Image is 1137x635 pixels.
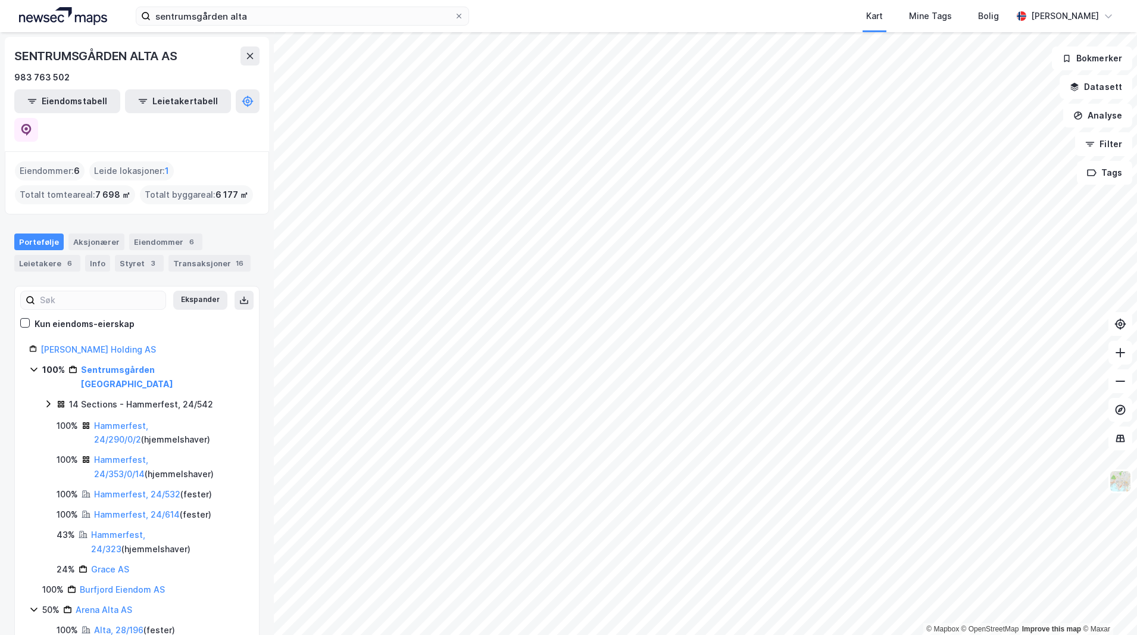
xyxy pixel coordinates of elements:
a: Hammerfest, 24/353/0/14 [94,455,148,479]
div: Styret [115,255,164,272]
div: Totalt byggareal : [140,185,253,204]
div: 16 [233,257,246,269]
a: [PERSON_NAME] Holding AS [40,344,156,354]
a: Burfjord Eiendom AS [80,584,165,594]
div: Info [85,255,110,272]
span: 1 [165,164,169,178]
div: 3 [147,257,159,269]
button: Datasett [1060,75,1132,99]
input: Søk [35,291,165,309]
div: Kun eiendoms-eierskap [35,317,135,331]
div: Leietakere [14,255,80,272]
div: Kart [866,9,883,23]
div: ( hjemmelshaver ) [94,419,245,447]
button: Tags [1077,161,1132,185]
a: Grace AS [91,564,129,574]
div: 100% [57,453,78,467]
div: 100% [57,508,78,522]
div: Aksjonærer [68,234,124,250]
img: logo.a4113a55bc3d86da70a041830d287a7e.svg [19,7,107,25]
div: ( fester ) [94,487,212,502]
a: Mapbox [926,625,959,633]
div: Bolig [978,9,999,23]
div: 14 Sections - Hammerfest, 24/542 [69,397,213,412]
div: 100% [57,419,78,433]
input: Søk på adresse, matrikkel, gårdeiere, leietakere eller personer [151,7,454,25]
a: Arena Alta AS [76,605,132,615]
iframe: Chat Widget [1077,578,1137,635]
div: 24% [57,562,75,577]
a: Hammerfest, 24/532 [94,489,180,499]
div: ( hjemmelshaver ) [94,453,245,481]
div: 100% [42,583,64,597]
span: 6 177 ㎡ [215,188,248,202]
div: ( hjemmelshaver ) [91,528,245,556]
div: 6 [186,236,198,248]
div: ( fester ) [94,508,211,522]
button: Eiendomstabell [14,89,120,113]
a: Hammerfest, 24/323 [91,530,145,554]
div: Eiendommer [129,234,202,250]
div: 983 763 502 [14,70,70,85]
div: [PERSON_NAME] [1031,9,1099,23]
div: 100% [42,363,65,377]
div: Totalt tomteareal : [15,185,135,204]
a: Improve this map [1022,625,1081,633]
a: Hammerfest, 24/614 [94,509,180,519]
img: Z [1109,470,1132,493]
div: 50% [42,603,60,617]
span: 7 698 ㎡ [95,188,130,202]
div: 43% [57,528,75,542]
div: 100% [57,487,78,502]
div: Eiendommer : [15,161,85,180]
div: 6 [64,257,76,269]
span: 6 [74,164,80,178]
a: Hammerfest, 24/290/0/2 [94,421,148,445]
div: Transaksjoner [168,255,251,272]
div: SENTRUMSGÅRDEN ALTA AS [14,46,180,66]
div: Mine Tags [909,9,952,23]
div: Portefølje [14,234,64,250]
div: Leide lokasjoner : [89,161,174,180]
button: Filter [1075,132,1132,156]
button: Leietakertabell [125,89,231,113]
a: Alta, 28/196 [94,625,143,635]
a: Sentrumsgården [GEOGRAPHIC_DATA] [81,365,173,389]
button: Analyse [1063,104,1132,127]
a: OpenStreetMap [961,625,1019,633]
button: Ekspander [173,291,227,310]
button: Bokmerker [1052,46,1132,70]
